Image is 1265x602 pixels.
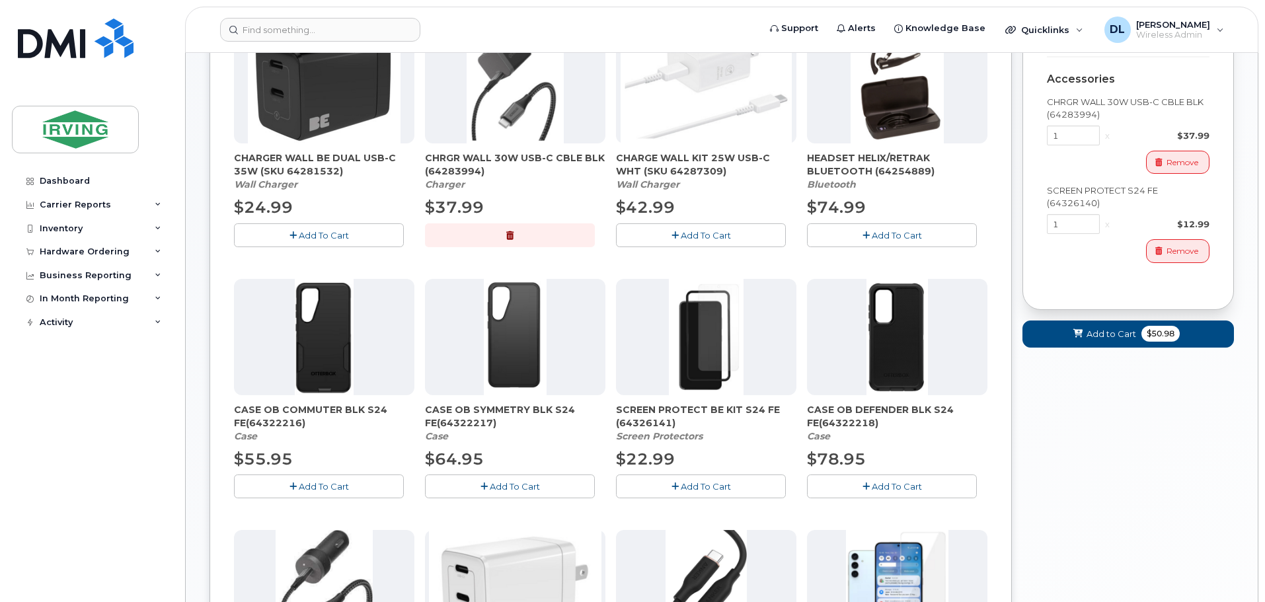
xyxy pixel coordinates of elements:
[621,27,792,143] img: CHARGE_WALL_KIT_25W_USB-C_WHT.png
[467,27,563,143] img: chrgr_wall_30w_-_blk.png
[616,198,675,217] span: $42.99
[616,178,679,190] em: Wall Charger
[1167,157,1198,169] span: Remove
[827,15,885,42] a: Alerts
[1136,19,1210,30] span: [PERSON_NAME]
[761,15,827,42] a: Support
[848,22,876,35] span: Alerts
[234,223,404,246] button: Add To Cart
[669,279,744,395] img: image003.png
[1146,239,1209,262] button: Remove
[807,474,977,498] button: Add To Cart
[807,430,830,442] em: Case
[299,230,349,241] span: Add To Cart
[807,223,977,246] button: Add To Cart
[234,151,414,191] div: CHARGER WALL BE DUAL USB-C 35W (SKU 64281532)
[885,15,995,42] a: Knowledge Base
[807,178,856,190] em: Bluetooth
[681,230,731,241] span: Add To Cart
[872,481,922,492] span: Add To Cart
[490,481,540,492] span: Add To Cart
[425,449,484,469] span: $64.95
[996,17,1092,43] div: Quicklinks
[425,403,605,430] span: CASE OB SYMMETRY BLK S24 FE(64322217)
[425,474,595,498] button: Add To Cart
[1047,96,1209,120] div: CHRGR WALL 30W USB-C CBLE BLK (64283994)
[1047,73,1209,85] div: Accessories
[425,430,448,442] em: Case
[299,481,349,492] span: Add To Cart
[234,430,257,442] em: Case
[248,27,401,143] img: CHARGER_WALL_BE_DUAL_USB-C_35W.png
[425,151,605,178] span: CHRGR WALL 30W USB-C CBLE BLK (64283994)
[1136,30,1210,40] span: Wireless Admin
[781,22,818,35] span: Support
[234,151,414,178] span: CHARGER WALL BE DUAL USB-C 35W (SKU 64281532)
[234,403,414,430] span: CASE OB COMMUTER BLK S24 FE(64322216)
[234,474,404,498] button: Add To Cart
[807,403,987,443] div: CASE OB DEFENDER BLK S24 FE(64322218)
[1095,17,1233,43] div: Drew LeBlanc
[807,449,866,469] span: $78.95
[681,481,731,492] span: Add To Cart
[425,198,484,217] span: $37.99
[1115,130,1209,142] div: $37.99
[425,151,605,191] div: CHRGR WALL 30W USB-C CBLE BLK (64283994)
[425,178,465,190] em: Charger
[234,178,297,190] em: Wall Charger
[1141,326,1180,342] span: $50.98
[220,18,420,42] input: Find something...
[616,474,786,498] button: Add To Cart
[807,151,987,191] div: HEADSET HELIX/RETRAK BLUETOOTH (64254889)
[616,430,703,442] em: Screen Protectors
[234,198,293,217] span: $24.99
[1047,184,1209,209] div: SCREEN PROTECT S24 FE (64326140)
[872,230,922,241] span: Add To Cart
[807,198,866,217] span: $74.99
[425,403,605,443] div: CASE OB SYMMETRY BLK S24 FE(64322217)
[234,403,414,443] div: CASE OB COMMUTER BLK S24 FE(64322216)
[616,449,675,469] span: $22.99
[1022,320,1234,348] button: Add to Cart $50.98
[807,151,987,178] span: HEADSET HELIX/RETRAK BLUETOOTH (64254889)
[1167,245,1198,257] span: Remove
[905,22,985,35] span: Knowledge Base
[616,403,796,430] span: SCREEN PROTECT BE KIT S24 FE (64326141)
[866,279,929,395] img: s24_fe_ob_Def.png
[616,151,796,178] span: CHARGE WALL KIT 25W USB-C WHT (SKU 64287309)
[1115,218,1209,231] div: $12.99
[234,449,293,469] span: $55.95
[1100,218,1115,231] div: x
[807,403,987,430] span: CASE OB DEFENDER BLK S24 FE(64322218)
[1087,328,1136,340] span: Add to Cart
[484,279,546,395] img: s24_fe_ob_sym.png
[1146,151,1209,174] button: Remove
[1021,24,1069,35] span: Quicklinks
[295,279,354,395] img: s24_FE_ob_com.png
[851,27,944,143] img: download.png
[616,151,796,191] div: CHARGE WALL KIT 25W USB-C WHT (SKU 64287309)
[1100,130,1115,142] div: x
[1110,22,1125,38] span: DL
[616,403,796,443] div: SCREEN PROTECT BE KIT S24 FE (64326141)
[616,223,786,246] button: Add To Cart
